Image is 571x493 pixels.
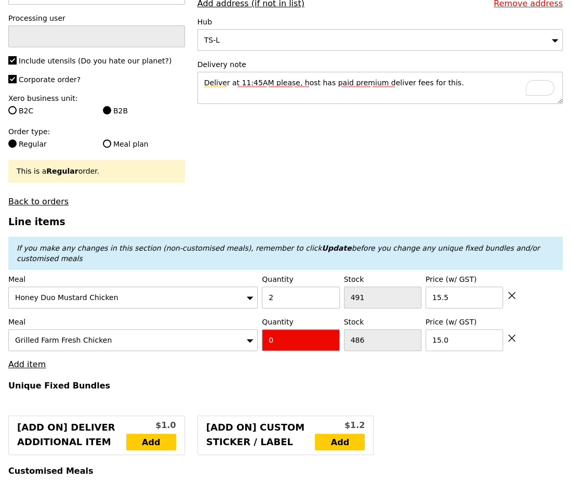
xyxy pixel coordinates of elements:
label: Quantity [262,317,339,327]
label: Meal plan [103,139,185,149]
input: Regular [8,139,17,148]
div: This is a order. [17,166,177,176]
label: Hub [197,17,563,27]
span: Corporate order? [19,75,81,84]
label: Processing user [8,13,185,23]
label: Xero business unit: [8,93,185,103]
div: [Add on] Deliver Additional Item [17,420,126,450]
input: B2C [8,106,17,114]
label: Meal [8,317,258,327]
input: B2B [103,106,111,114]
label: Price (w/ GST) [426,274,503,284]
a: Add [315,434,365,450]
a: Add item [8,359,46,369]
span: Honey Duo Mustard Chicken [15,293,118,302]
div: $1.0 [126,419,176,432]
label: B2B [103,106,185,116]
h3: Line items [8,216,563,227]
b: Update [322,244,351,252]
textarea: To enrich screen reader interactions, please activate Accessibility in Grammarly extension settings [197,72,563,104]
span: Include utensils (Do you hate our planet?) [19,57,171,65]
a: Back to orders [8,197,69,206]
input: Corporate order? [8,75,17,83]
a: Add [126,434,176,450]
b: Regular [46,167,78,175]
label: Regular [8,139,90,149]
div: [Add on] Custom Sticker / Label [206,420,315,450]
span: TS-L [204,36,220,44]
input: Meal plan [103,139,111,148]
label: Meal [8,274,258,284]
label: Delivery note [197,59,563,70]
label: Quantity [262,274,339,284]
span: Grilled Farm Fresh Chicken [15,336,112,344]
input: Include utensils (Do you hate our planet?) [8,56,17,64]
label: Price (w/ GST) [426,317,503,327]
h4: Customised Meals [8,466,563,476]
em: If you make any changes in this section (non-customised meals), remember to click before you chan... [17,244,540,263]
div: $1.2 [315,419,365,432]
label: Stock [344,274,421,284]
h4: Unique Fixed Bundles [8,381,563,391]
label: Order type: [8,126,185,137]
label: B2C [8,106,90,116]
label: Stock [344,317,421,327]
